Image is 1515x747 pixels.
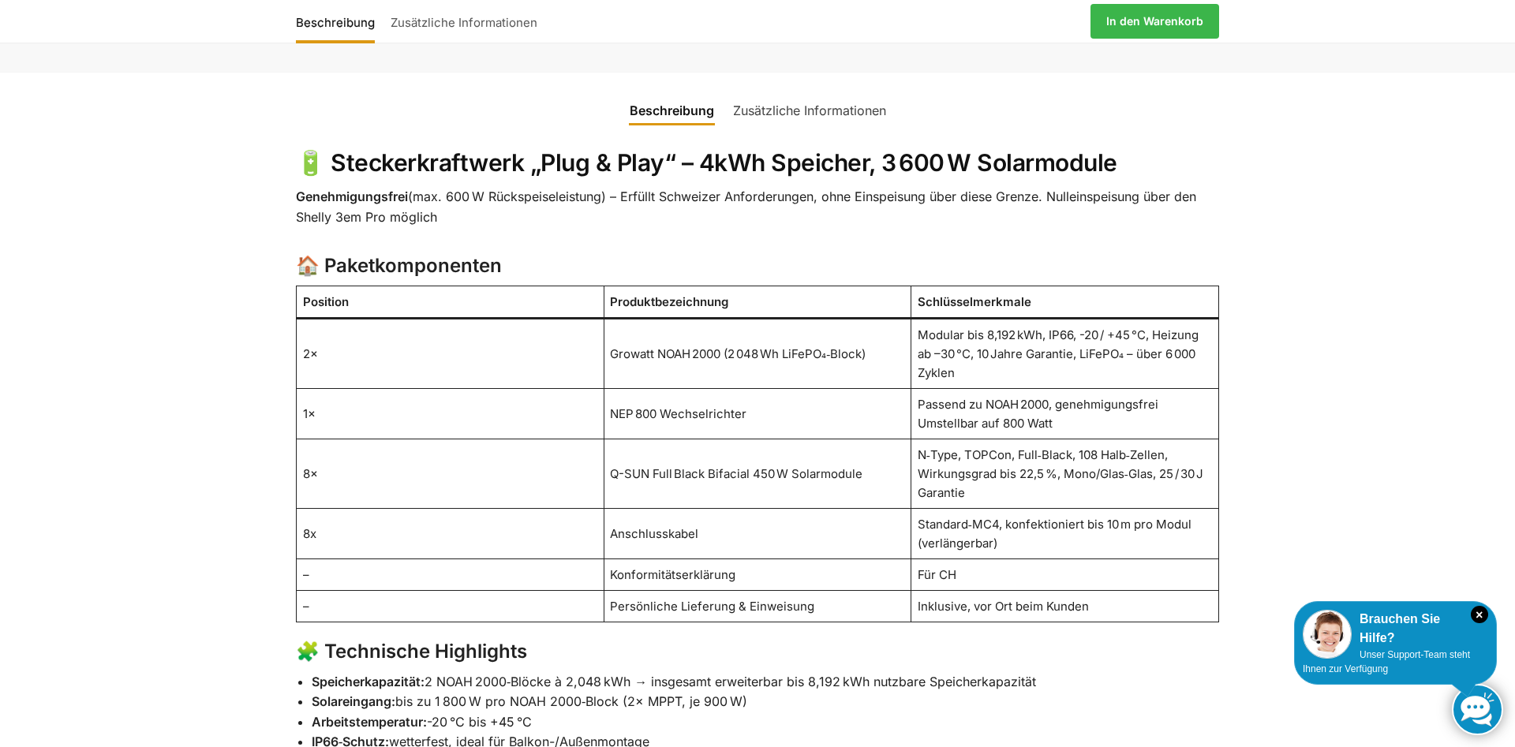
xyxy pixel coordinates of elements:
[297,559,604,591] td: –
[604,559,911,591] td: Konformitätserklärung
[911,286,1219,319] th: Schlüsselmerkmale
[620,92,724,129] a: Beschreibung
[911,319,1219,389] td: Modular bis 8,192 kWh, IP66, -20 / +45 °C, Heizung ab –30 °C, 10 Jahre Garantie, LiFePO₄ – über 6...
[312,672,1219,693] li: 2 NOAH 2000‑Blöcke à 2,048 kWh → insgesamt erweiterbar bis 8,192 kWh nutzbare Speicherkapazität
[911,591,1219,622] td: Inklusive, vor Ort beim Kunden
[911,559,1219,591] td: Für CH
[1471,606,1488,623] i: Schließen
[724,92,896,129] a: Zusätzliche Informationen
[604,591,911,622] td: Persönliche Lieferung & Einweisung
[297,591,604,622] td: –
[911,389,1219,439] td: Passend zu NOAH 2000, genehmigungsfrei Umstellbar auf 800 Watt
[297,389,604,439] td: 1×
[296,252,1219,280] h3: 🏠 Paketkomponenten
[297,439,604,509] td: 8×
[604,389,911,439] td: NEP 800 Wechselrichter
[604,439,911,509] td: Q-SUN Full Black Bifacial 450 W Solarmodule
[297,319,604,389] td: 2×
[383,2,545,40] a: Zusätzliche Informationen
[296,148,1219,178] h2: 🔋 Steckerkraftwerk „Plug & Play“ – 4kWh Speicher, 3 600 W Solarmodule
[296,2,383,40] a: Beschreibung
[296,638,1219,666] h3: 🧩 Technische Highlights
[297,286,604,319] th: Position
[296,189,408,204] strong: Genehmigungsfrei
[604,509,911,559] td: Anschlusskabel
[312,712,1219,733] li: -20 °C bis +45 °C
[296,187,1219,227] p: (max. 600 W Rückspeiseleistung) – Erfüllt Schweizer Anforderungen, ohne Einspeisung über diese Gr...
[297,509,604,559] td: 8x
[312,674,425,689] strong: Speicherkapazität:
[1303,610,1352,659] img: Customer service
[911,509,1219,559] td: Standard‑MC4, konfektioniert bis 10 m pro Modul (verlängerbar)
[312,693,395,709] strong: Solareingang:
[1303,610,1488,648] div: Brauchen Sie Hilfe?
[312,714,427,730] strong: Arbeitstemperatur:
[1303,649,1470,674] span: Unser Support-Team steht Ihnen zur Verfügung
[911,439,1219,509] td: N‑Type, TOPCon, Full‑Black, 108 Halb‑Zellen, Wirkungsgrad bis 22,5 %, Mono/Glas‑Glas, 25 / 30 J G...
[604,286,911,319] th: Produktbezeichnung
[1090,4,1219,39] a: In den Warenkorb
[312,692,1219,712] li: bis zu 1 800 W pro NOAH 2000‑Block (2× MPPT, je 900 W)
[604,319,911,389] td: Growatt NOAH 2000 (2 048 Wh LiFePO₄‑Block)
